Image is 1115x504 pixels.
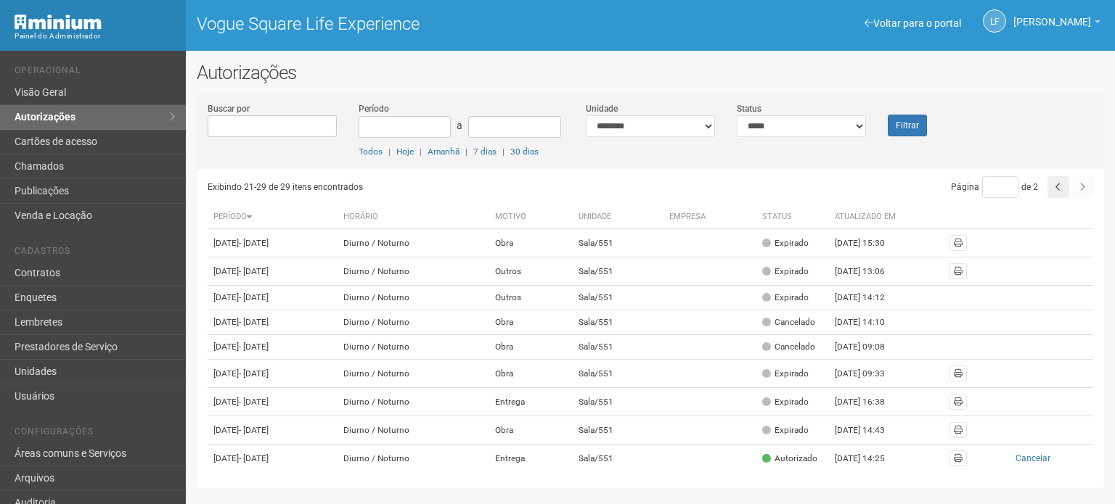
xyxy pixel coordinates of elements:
[208,360,338,388] td: [DATE]
[573,388,663,416] td: Sala/551
[239,238,269,248] span: - [DATE]
[573,286,663,310] td: Sala/551
[1013,2,1091,28] span: Letícia Florim
[762,292,809,304] div: Expirado
[338,335,489,360] td: Diurno / Noturno
[338,416,489,445] td: Diurno / Noturno
[239,368,269,379] span: - [DATE]
[762,368,809,380] div: Expirado
[983,9,1006,33] a: LF
[663,205,757,229] th: Empresa
[338,205,489,229] th: Horário
[15,30,175,43] div: Painel do Administrador
[338,310,489,335] td: Diurno / Noturno
[1013,18,1100,30] a: [PERSON_NAME]
[829,388,909,416] td: [DATE] 16:38
[888,115,927,136] button: Filtrar
[586,102,618,115] label: Unidade
[396,146,414,157] a: Hoje
[489,229,573,257] td: Obra
[208,335,338,360] td: [DATE]
[510,146,539,157] a: 30 dias
[489,310,573,335] td: Obra
[420,146,422,157] span: |
[762,341,815,353] div: Cancelado
[489,445,573,473] td: Entrega
[489,335,573,360] td: Obra
[737,102,761,115] label: Status
[573,416,663,445] td: Sala/551
[239,317,269,327] span: - [DATE]
[338,360,489,388] td: Diurno / Noturno
[573,360,663,388] td: Sala/551
[208,286,338,310] td: [DATE]
[208,257,338,286] td: [DATE]
[208,176,653,198] div: Exibindo 21-29 de 29 itens encontrados
[573,445,663,473] td: Sala/551
[829,360,909,388] td: [DATE] 09:33
[489,205,573,229] th: Motivo
[762,237,809,249] div: Expirado
[338,286,489,310] td: Diurno / Noturno
[762,453,817,465] div: Autorizado
[829,310,909,335] td: [DATE] 14:10
[208,229,338,257] td: [DATE]
[762,265,809,278] div: Expirado
[829,286,909,310] td: [DATE] 14:12
[762,424,809,437] div: Expirado
[829,205,909,229] th: Atualizado em
[573,335,663,360] td: Sala/551
[756,205,829,229] th: Status
[829,257,909,286] td: [DATE] 13:06
[338,445,489,473] td: Diurno / Noturno
[15,65,175,80] li: Operacional
[239,342,269,352] span: - [DATE]
[465,146,467,157] span: |
[338,388,489,416] td: Diurno / Noturno
[573,205,663,229] th: Unidade
[15,15,102,30] img: Minium
[489,388,573,416] td: Entrega
[239,425,269,435] span: - [DATE]
[829,445,909,473] td: [DATE] 14:25
[239,397,269,407] span: - [DATE]
[15,246,175,261] li: Cadastros
[829,335,909,360] td: [DATE] 09:08
[829,416,909,445] td: [DATE] 14:43
[489,360,573,388] td: Obra
[208,416,338,445] td: [DATE]
[457,120,462,131] span: a
[573,229,663,257] td: Sala/551
[338,257,489,286] td: Diurno / Noturno
[762,316,815,329] div: Cancelado
[573,310,663,335] td: Sala/551
[359,102,389,115] label: Período
[573,257,663,286] td: Sala/551
[979,450,1087,466] button: Cancelar
[489,286,573,310] td: Outros
[489,257,573,286] td: Outros
[359,146,383,157] a: Todos
[208,445,338,473] td: [DATE]
[239,453,269,463] span: - [DATE]
[762,396,809,408] div: Expirado
[829,229,909,257] td: [DATE] 15:30
[428,146,460,157] a: Amanhã
[15,426,175,442] li: Configurações
[865,17,961,29] a: Voltar para o portal
[208,310,338,335] td: [DATE]
[338,229,489,257] td: Diurno / Noturno
[502,146,505,157] span: |
[489,416,573,445] td: Obra
[208,388,338,416] td: [DATE]
[208,205,338,229] th: Período
[197,62,1104,83] h2: Autorizações
[197,15,640,33] h1: Vogue Square Life Experience
[951,182,1038,192] span: Página de 2
[388,146,391,157] span: |
[208,102,250,115] label: Buscar por
[239,292,269,302] span: - [DATE]
[239,266,269,276] span: - [DATE]
[473,146,497,157] a: 7 dias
